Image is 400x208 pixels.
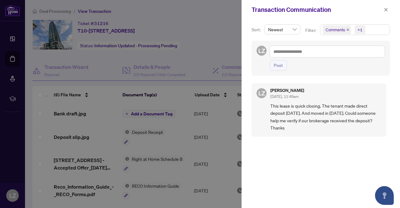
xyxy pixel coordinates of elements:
[252,26,262,33] p: Sort:
[258,89,265,98] span: LZ
[384,8,388,12] span: close
[268,25,297,34] span: Newest
[270,88,304,93] h5: [PERSON_NAME]
[375,186,394,205] button: Open asap
[258,46,265,55] span: LZ
[346,28,349,31] span: close
[252,5,382,14] div: Transaction Communication
[270,60,287,71] button: Post
[305,27,317,34] p: Filter:
[323,25,351,34] span: Comments
[270,102,381,132] span: This lease is quick closing. The tenant made direct deposit [DATE]. And moved in [DATE]. Could so...
[270,94,298,99] span: [DATE], 11:49am
[357,27,362,33] div: +1
[326,27,345,33] span: Comments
